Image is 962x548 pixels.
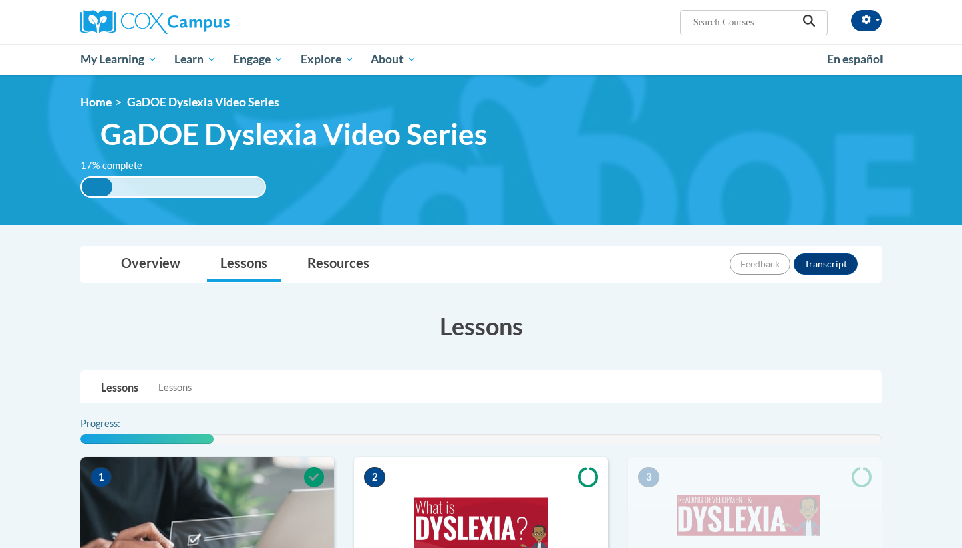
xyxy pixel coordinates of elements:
[60,44,902,75] div: Main menu
[100,116,487,152] span: GaDOE Dyslexia Video Series
[71,44,166,75] a: My Learning
[108,247,194,282] a: Overview
[294,247,383,282] a: Resources
[851,10,882,31] button: Account Settings
[692,14,799,30] input: Search Courses
[127,95,279,109] span: GaDOE Dyslexia Video Series
[80,10,230,34] img: Cox Campus
[730,253,790,275] button: Feedback
[827,52,883,66] span: En español
[90,467,112,487] span: 1
[80,95,112,109] a: Home
[158,380,192,395] span: Lessons
[292,44,363,75] a: Explore
[80,10,334,34] a: Cox Campus
[174,51,216,67] span: Learn
[101,380,138,395] p: Lessons
[371,51,416,67] span: About
[794,253,858,275] button: Transcript
[80,309,882,343] h3: Lessons
[82,178,112,196] div: 17% complete
[80,158,157,173] label: 17% complete
[207,247,281,282] a: Lessons
[233,51,283,67] span: Engage
[301,51,354,67] span: Explore
[80,416,157,431] label: Progress:
[80,51,157,67] span: My Learning
[818,45,892,74] a: En español
[638,467,659,487] span: 3
[224,44,292,75] a: Engage
[364,467,385,487] span: 2
[363,44,426,75] a: About
[166,44,225,75] a: Learn
[799,14,819,31] button: Search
